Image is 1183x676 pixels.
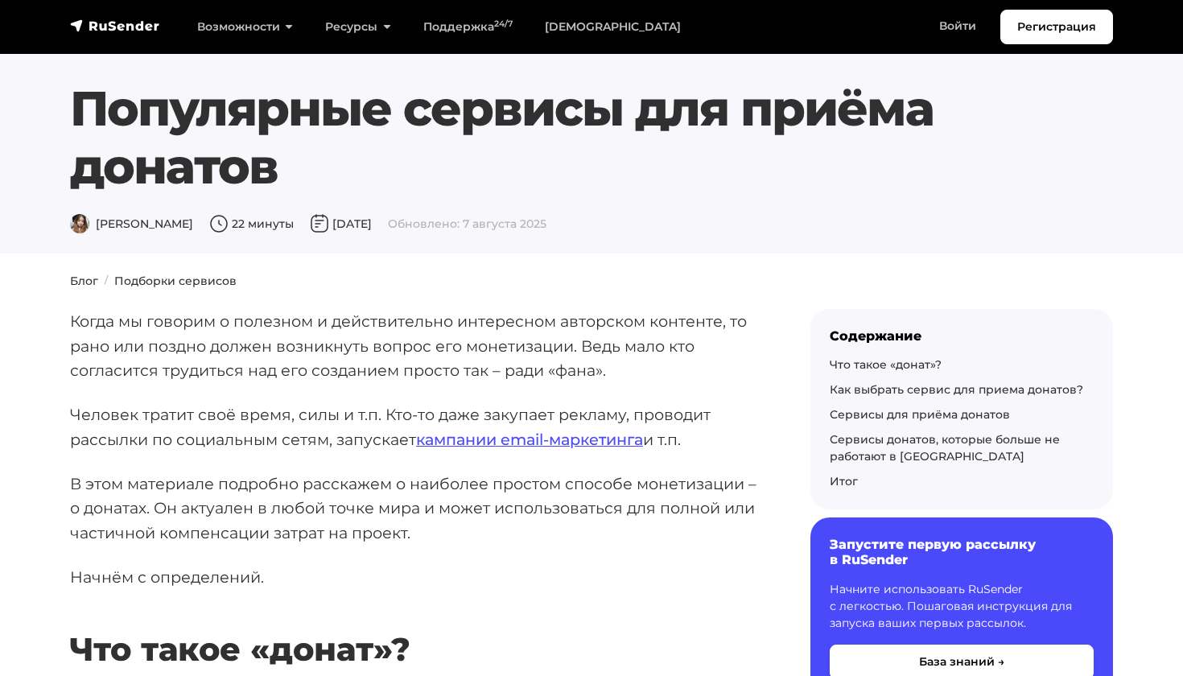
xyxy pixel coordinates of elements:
[388,216,546,231] span: Обновлено: 7 августа 2025
[494,19,513,29] sup: 24/7
[830,581,1094,632] p: Начните использовать RuSender с легкостью. Пошаговая инструкция для запуска ваших первых рассылок.
[407,10,529,43] a: Поддержка24/7
[1000,10,1113,44] a: Регистрация
[309,10,406,43] a: Ресурсы
[830,474,858,488] a: Итог
[70,309,759,383] p: Когда мы говорим о полезном и действительно интересном авторском контенте, то рано или поздно дол...
[70,216,193,231] span: [PERSON_NAME]
[70,274,98,288] a: Блог
[830,407,1010,422] a: Сервисы для приёма донатов
[209,216,294,231] span: 22 минуты
[60,273,1123,290] nav: breadcrumb
[98,273,237,290] li: Подборки сервисов
[310,216,372,231] span: [DATE]
[70,472,759,546] p: В этом материале подробно расскажем о наиболее простом способе монетизации – о донатах. Он актуал...
[830,537,1094,567] h6: Запустите первую рассылку в RuSender
[70,583,759,669] h2: Что такое «донат»?
[830,382,1083,397] a: Как выбрать сервис для приема донатов?
[416,430,643,449] a: кампании email-маркетинга
[830,328,1094,344] div: Содержание
[209,214,229,233] img: Время чтения
[70,18,160,34] img: RuSender
[310,214,329,233] img: Дата публикации
[529,10,697,43] a: [DEMOGRAPHIC_DATA]
[70,565,759,590] p: Начнём с определений.
[923,10,992,43] a: Войти
[181,10,309,43] a: Возможности
[830,432,1060,464] a: Сервисы донатов, которые больше не работают в [GEOGRAPHIC_DATA]
[70,402,759,451] p: Человек тратит своё время, силы и т.п. Кто-то даже закупает рекламу, проводит рассылки по социаль...
[70,80,1024,196] h1: Популярные сервисы для приёма донатов
[830,357,942,372] a: Что такое «донат»?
